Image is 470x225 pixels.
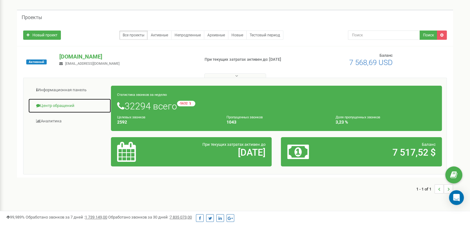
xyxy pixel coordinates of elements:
span: Баланс [379,53,393,58]
h4: 3,23 % [336,120,436,125]
p: [DOMAIN_NAME] [59,53,194,61]
a: Аналитика [28,114,111,129]
input: Поиск [348,31,420,40]
u: 7 835 073,00 [170,215,192,219]
small: -5632 [177,101,195,106]
div: Open Intercom Messenger [449,190,464,205]
button: Поиск [420,31,437,40]
span: Активный [26,59,47,64]
small: Целевых звонков [117,115,145,119]
h1: 32294 всего [117,101,436,111]
a: Новый проект [23,31,61,40]
a: Новые [228,31,247,40]
small: Пропущенных звонков [227,115,263,119]
small: Статистика звонков за неделю [117,93,167,97]
span: Обработано звонков за 7 дней : [26,215,107,219]
h2: [DATE] [170,147,265,157]
span: Обработано звонков за 30 дней : [108,215,192,219]
span: 7 568,69 USD [349,58,393,67]
span: При текущих затратах активен до [202,142,265,147]
a: Активные [147,31,171,40]
h4: 1043 [227,120,327,125]
span: 1 - 1 of 1 [416,184,434,194]
a: Архивные [204,31,228,40]
h4: 2592 [117,120,217,125]
u: 1 739 149,00 [85,215,107,219]
a: Все проекты [119,31,148,40]
a: Информационная панель [28,83,111,98]
h5: Проекты [22,15,42,20]
a: Центр обращений [28,98,111,113]
a: Непродленные [171,31,204,40]
small: Доля пропущенных звонков [336,115,380,119]
span: 99,989% [6,215,25,219]
span: [EMAIL_ADDRESS][DOMAIN_NAME] [65,62,120,66]
p: При текущих затратах активен до: [DATE] [205,57,303,63]
a: Тестовый период [246,31,283,40]
nav: ... [416,178,453,200]
h2: 7 517,52 $ [340,147,436,157]
span: Баланс [422,142,436,147]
